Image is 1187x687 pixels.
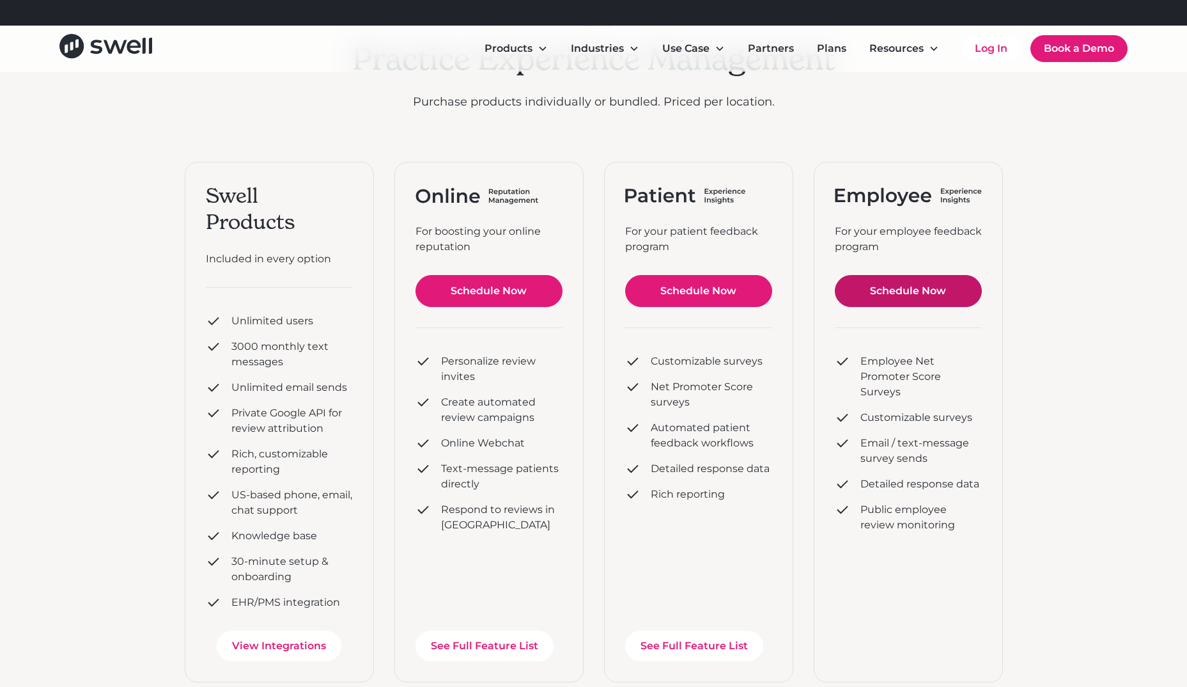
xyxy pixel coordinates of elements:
div: 30-minute setup & onboarding [231,554,353,585]
div: Detailed response data [860,477,979,492]
div: Use Case [662,41,710,56]
div: US-based phone, email, chat support [231,487,353,518]
a: Plans [807,36,857,61]
div: Create automated review campaigns [441,395,562,425]
div: Use Case [652,36,735,61]
div: Unlimited email sends [231,380,347,395]
div: Text-message patients directly [441,461,562,492]
div: For your employee feedback program [835,224,982,255]
div: Swell Products [206,183,353,236]
div: Automated patient feedback workflows [651,420,772,451]
div: Resources [859,36,949,61]
div: Online Webchat [441,436,525,451]
div: Respond to reviews in [GEOGRAPHIC_DATA] [441,502,562,533]
div: Rich reporting [651,487,725,502]
a: Schedule Now [625,275,772,307]
div: 3000 monthly text messages [231,339,353,370]
a: Schedule Now [415,275,562,307]
div: Resources [869,41,924,56]
a: Book a Demo [1030,35,1128,62]
div: Industries [571,41,624,56]
a: Schedule Now [835,275,982,307]
a: See Full Feature List [625,631,763,661]
div: Included in every option [206,251,353,267]
div: Net Promoter Score surveys [651,379,772,410]
div: Personalize review invites [441,354,562,384]
div: Products [474,36,558,61]
div: Industries [561,36,649,61]
div: Customizable surveys [651,354,763,369]
div: Knowledge base [231,528,317,544]
div: For boosting your online reputation [415,224,562,255]
div: Unlimited users [231,313,313,329]
a: home [59,34,152,63]
div: Rich, customizable reporting [231,446,353,477]
div: Customizable surveys [860,410,972,425]
a: View Integrations [217,631,341,661]
p: Purchase products individually or bundled. Priced per location. [352,93,835,111]
div: Private Google API for review attribution [231,406,353,436]
div: Products [485,41,532,56]
div: Public employee review monitoring [860,502,982,533]
a: See Full Feature List [415,631,554,661]
a: Partners [738,36,804,61]
div: For your patient feedback program [625,224,772,255]
div: Detailed response data [651,461,770,477]
div: EHR/PMS integration [231,595,340,610]
div: Email / text-message survey sends [860,436,982,466]
div: Employee Net Promoter Score Surveys [860,354,982,400]
h2: Practice Experience Management [352,41,835,78]
a: Log In [962,36,1020,61]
